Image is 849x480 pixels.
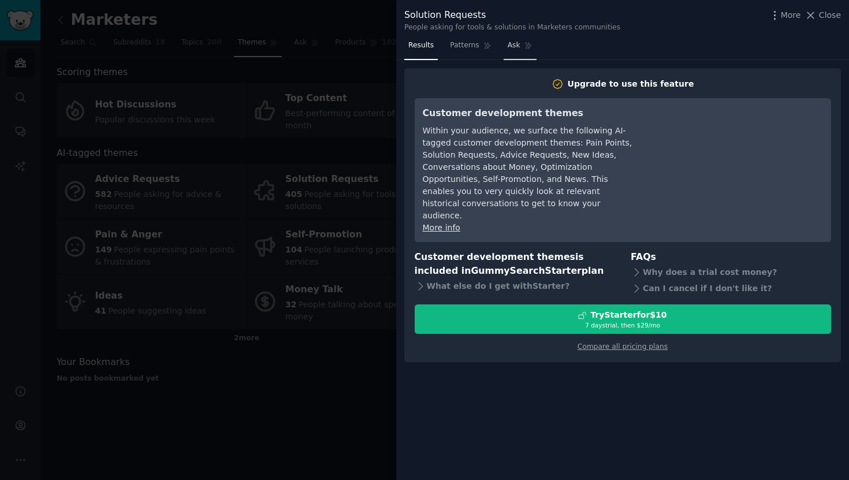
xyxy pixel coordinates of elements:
a: Patterns [446,36,495,60]
div: Can I cancel if I don't like it? [631,280,831,296]
span: More [781,9,801,21]
span: GummySearch Starter [471,265,581,276]
span: Patterns [450,40,479,51]
a: Compare all pricing plans [578,343,668,351]
h3: FAQs [631,250,831,265]
h3: Customer development themes is included in plan [415,250,615,278]
iframe: YouTube video player [650,106,823,193]
div: Try Starter for $10 [590,309,666,321]
div: Solution Requests [404,8,620,23]
button: More [769,9,801,21]
div: 7 days trial, then $ 29 /mo [415,321,831,329]
div: Upgrade to use this feature [568,78,694,90]
span: Ask [508,40,520,51]
a: More info [423,223,460,232]
a: Results [404,36,438,60]
button: TryStarterfor$107 daystrial, then $29/mo [415,304,831,334]
div: What else do I get with Starter ? [415,278,615,295]
div: Why does a trial cost money? [631,264,831,280]
a: Ask [504,36,537,60]
div: People asking for tools & solutions in Marketers communities [404,23,620,33]
div: Within your audience, we surface the following AI-tagged customer development themes: Pain Points... [423,125,634,222]
h3: Customer development themes [423,106,634,121]
span: Close [819,9,841,21]
span: Results [408,40,434,51]
button: Close [805,9,841,21]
